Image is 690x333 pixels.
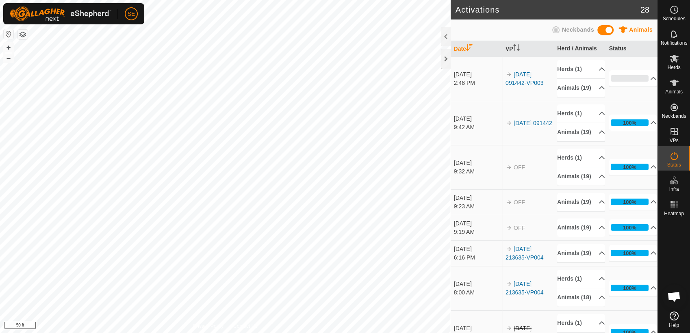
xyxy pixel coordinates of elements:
[658,308,690,331] a: Help
[665,89,683,94] span: Animals
[4,43,13,52] button: +
[454,115,502,123] div: [DATE]
[454,167,502,176] div: 9:32 AM
[454,324,502,333] div: [DATE]
[454,79,502,87] div: 2:48 PM
[506,120,512,126] img: arrow
[611,224,649,231] div: 100%
[454,228,502,236] div: 9:19 AM
[640,4,649,16] span: 28
[456,5,640,15] h2: Activations
[513,45,520,52] p-sorticon: Activate to sort
[557,270,605,288] p-accordion-header: Herds (1)
[623,284,636,292] div: 100%
[609,159,657,175] p-accordion-header: 100%
[454,288,502,297] div: 8:00 AM
[662,16,685,21] span: Schedules
[454,159,502,167] div: [DATE]
[454,194,502,202] div: [DATE]
[557,167,605,186] p-accordion-header: Animals (19)
[623,163,636,171] div: 100%
[454,253,502,262] div: 6:16 PM
[506,281,543,296] a: [DATE] 213635-VP004
[609,194,657,210] p-accordion-header: 100%
[661,41,687,45] span: Notifications
[664,211,684,216] span: Heatmap
[506,225,512,231] img: arrow
[611,285,649,291] div: 100%
[562,26,594,33] span: Neckbands
[609,280,657,296] p-accordion-header: 100%
[4,53,13,63] button: –
[4,29,13,39] button: Reset Map
[557,314,605,332] p-accordion-header: Herds (1)
[454,123,502,132] div: 9:42 AM
[514,164,525,171] span: OFF
[18,30,28,39] button: Map Layers
[454,245,502,253] div: [DATE]
[128,10,135,18] span: SE
[557,123,605,141] p-accordion-header: Animals (19)
[506,325,512,331] img: arrow
[454,202,502,211] div: 9:23 AM
[611,250,649,256] div: 100%
[662,284,686,309] div: Open chat
[609,70,657,86] p-accordion-header: 0%
[451,41,502,57] th: Date
[506,71,512,78] img: arrow
[623,249,636,257] div: 100%
[514,120,552,126] a: [DATE] 091442
[557,60,605,78] p-accordion-header: Herds (1)
[609,245,657,261] p-accordion-header: 100%
[10,6,111,21] img: Gallagher Logo
[506,164,512,171] img: arrow
[609,115,657,131] p-accordion-header: 100%
[629,26,653,33] span: Animals
[557,244,605,262] p-accordion-header: Animals (19)
[667,65,680,70] span: Herds
[506,281,512,287] img: arrow
[233,322,257,330] a: Contact Us
[454,70,502,79] div: [DATE]
[623,119,636,127] div: 100%
[611,199,649,205] div: 100%
[454,219,502,228] div: [DATE]
[506,246,543,261] a: [DATE] 213635-VP004
[506,246,512,252] img: arrow
[557,104,605,123] p-accordion-header: Herds (1)
[623,198,636,206] div: 100%
[554,41,605,57] th: Herd / Animals
[557,149,605,167] p-accordion-header: Herds (1)
[514,225,525,231] span: OFF
[609,219,657,236] p-accordion-header: 100%
[623,224,636,231] div: 100%
[557,218,605,237] p-accordion-header: Animals (19)
[466,45,473,52] p-sorticon: Activate to sort
[506,199,512,205] img: arrow
[669,187,679,192] span: Infra
[506,71,543,86] a: [DATE] 091442-VP003
[669,138,678,143] span: VPs
[557,193,605,211] p-accordion-header: Animals (19)
[193,322,223,330] a: Privacy Policy
[557,79,605,97] p-accordion-header: Animals (19)
[611,119,649,126] div: 100%
[606,41,657,57] th: Status
[669,323,679,328] span: Help
[611,75,649,82] div: 0%
[514,199,525,205] span: OFF
[502,41,554,57] th: VP
[662,114,686,119] span: Neckbands
[557,288,605,307] p-accordion-header: Animals (18)
[611,164,649,170] div: 100%
[454,280,502,288] div: [DATE]
[667,162,681,167] span: Status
